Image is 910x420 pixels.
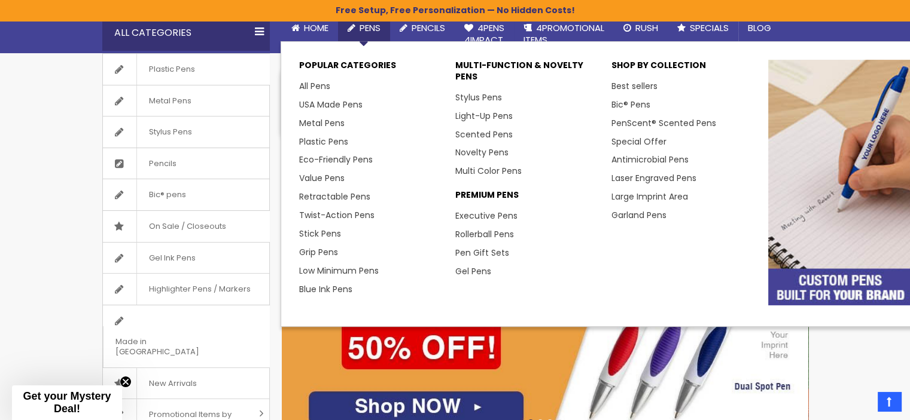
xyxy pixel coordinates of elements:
a: All Pens [299,80,330,92]
span: Stylus Pens [136,117,204,148]
div: All Categories [102,15,270,51]
a: PenScent® Scented Pens [611,117,716,129]
span: Pencils [136,148,188,179]
a: Best sellers [611,80,658,92]
span: 4Pens 4impact [464,22,504,46]
a: Pencils [390,15,455,41]
a: Antimicrobial Pens [611,154,689,165]
a: On Sale / Closeouts [103,211,269,242]
a: Metal Pens [299,117,345,129]
a: Pen Gift Sets [455,247,509,259]
a: Blog [738,15,781,41]
p: Shop By Collection [611,60,756,77]
a: Stylus Pens [455,91,502,103]
a: Made in [GEOGRAPHIC_DATA] [103,305,269,367]
span: Get your Mystery Deal! [23,390,111,415]
span: Bic® pens [136,179,198,210]
a: USA Made Pens [299,99,363,111]
a: Specials [668,15,738,41]
a: Stylus Pens [103,117,269,148]
span: Made in [GEOGRAPHIC_DATA] [103,326,239,367]
a: Special Offer [611,136,666,148]
span: Pencils [412,22,445,34]
span: New Arrivals [136,368,209,399]
span: Gel Ink Pens [136,243,208,274]
a: Executive Pens [455,210,518,222]
a: Rush [614,15,668,41]
span: Specials [690,22,729,34]
a: Laser Engraved Pens [611,172,696,184]
a: 4Pens4impact [455,15,514,54]
a: Blue Ink Pens [299,283,352,295]
a: Bic® pens [103,179,269,210]
a: Light-Up Pens [455,110,513,122]
a: Stick Pens [299,228,341,240]
a: Eco-Friendly Pens [299,154,373,165]
a: Twist-Action Pens [299,209,375,221]
span: Highlighter Pens / Markers [136,274,263,305]
a: Large Imprint Area [611,191,688,203]
span: Plastic Pens [136,54,207,85]
a: Plastic Pens [103,54,269,85]
span: Rush [635,22,658,34]
a: Metal Pens [103,85,269,117]
span: 4PROMOTIONAL ITEMS [524,22,604,46]
a: 4PROMOTIONALITEMS [514,15,614,54]
p: Premium Pens [455,189,599,207]
a: Gel Ink Pens [103,243,269,274]
a: Highlighter Pens / Markers [103,274,269,305]
a: Home [282,15,338,41]
span: Blog [748,22,771,34]
p: Multi-Function & Novelty Pens [455,60,599,88]
a: New Arrivals [103,368,269,399]
a: Plastic Pens [299,136,348,148]
a: Value Pens [299,172,345,184]
a: Gel Pens [455,265,491,277]
button: Close teaser [120,376,132,388]
p: Popular Categories [299,60,443,77]
a: Rollerball Pens [455,228,514,240]
a: Garland Pens [611,209,666,221]
a: Multi Color Pens [455,165,522,177]
a: Pens [338,15,390,41]
a: Grip Pens [299,246,338,258]
a: Novelty Pens [455,146,509,158]
span: Pens [360,22,381,34]
a: Pencils [103,148,269,179]
a: Retractable Pens [299,191,370,203]
span: Home [304,22,328,34]
a: Bic® Pens [611,99,650,111]
a: Low Minimum Pens [299,265,379,277]
span: Metal Pens [136,85,203,117]
div: Get your Mystery Deal!Close teaser [12,385,122,420]
span: On Sale / Closeouts [136,211,238,242]
a: Scented Pens [455,128,513,140]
